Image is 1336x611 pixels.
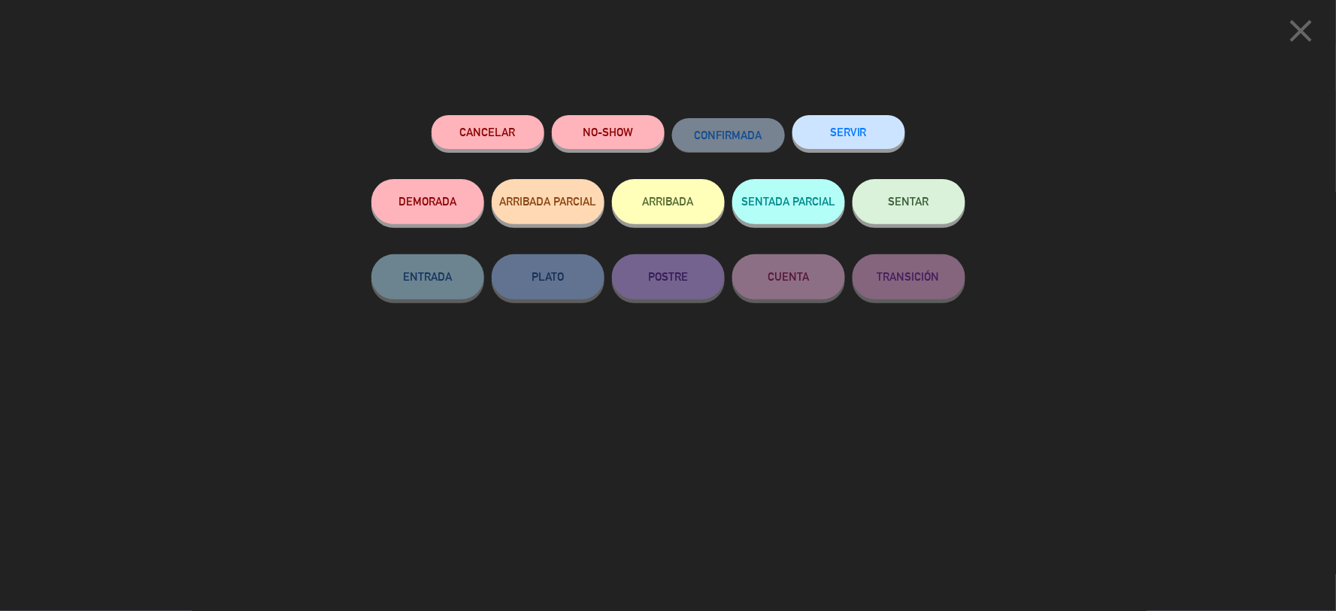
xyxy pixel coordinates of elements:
[499,195,596,208] span: ARRIBADA PARCIAL
[732,254,845,299] button: CUENTA
[853,254,965,299] button: TRANSICIÓN
[432,115,544,149] button: Cancelar
[792,115,905,149] button: SERVIR
[695,129,762,141] span: CONFIRMADA
[732,179,845,224] button: SENTADA PARCIAL
[853,179,965,224] button: SENTAR
[612,254,725,299] button: POSTRE
[1283,12,1320,50] i: close
[612,179,725,224] button: ARRIBADA
[492,179,604,224] button: ARRIBADA PARCIAL
[371,254,484,299] button: ENTRADA
[889,195,929,208] span: SENTAR
[552,115,665,149] button: NO-SHOW
[1278,11,1325,56] button: close
[672,118,785,152] button: CONFIRMADA
[492,254,604,299] button: PLATO
[371,179,484,224] button: DEMORADA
